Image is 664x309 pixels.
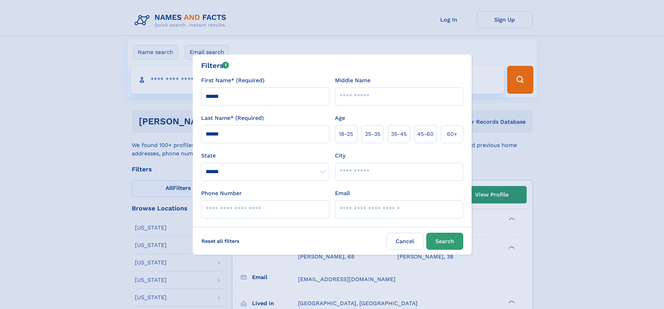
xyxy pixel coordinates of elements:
label: Email [335,189,350,198]
label: Reset all filters [197,233,244,249]
label: Last Name* (Required) [201,114,264,122]
label: Phone Number [201,189,242,198]
label: Cancel [387,233,423,250]
div: Filters [201,60,229,71]
label: First Name* (Required) [201,76,265,85]
span: 25‑35 [365,130,380,138]
label: Age [335,114,345,122]
span: 18‑25 [339,130,353,138]
span: 60+ [447,130,457,138]
span: 45‑60 [417,130,434,138]
label: State [201,152,329,160]
span: 35‑45 [391,130,407,138]
button: Search [426,233,463,250]
label: Middle Name [335,76,371,85]
label: City [335,152,345,160]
